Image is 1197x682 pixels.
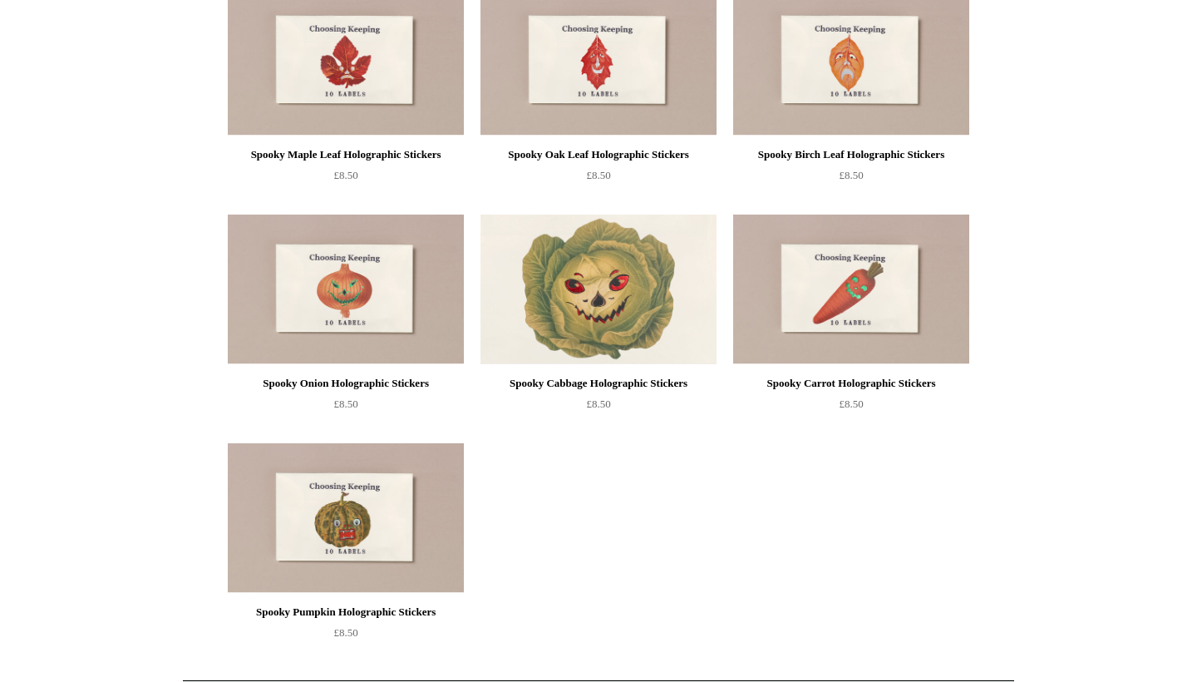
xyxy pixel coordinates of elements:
div: Spooky Birch Leaf Holographic Stickers [737,145,965,165]
a: Spooky Oak Leaf Holographic Stickers £8.50 [480,145,717,213]
div: Spooky Cabbage Holographic Stickers [485,373,712,393]
span: £8.50 [839,398,863,410]
a: Spooky Onion Holographic Stickers Spooky Onion Holographic Stickers [228,215,464,364]
div: Spooky Maple Leaf Holographic Stickers [232,145,460,165]
span: £8.50 [333,626,357,639]
a: Spooky Pumpkin Holographic Stickers Spooky Pumpkin Holographic Stickers [228,443,464,593]
span: £8.50 [839,169,863,181]
a: Spooky Onion Holographic Stickers £8.50 [228,373,464,442]
span: £8.50 [586,169,610,181]
img: Spooky Onion Holographic Stickers [228,215,464,364]
a: Spooky Birch Leaf Holographic Stickers £8.50 [733,145,969,213]
a: Spooky Maple Leaf Holographic Stickers £8.50 [228,145,464,213]
a: Spooky Carrot Holographic Stickers £8.50 [733,373,969,442]
span: £8.50 [333,169,357,181]
a: Spooky Carrot Holographic Stickers Spooky Carrot Holographic Stickers [733,215,969,364]
img: Spooky Carrot Holographic Stickers [733,215,969,364]
div: Spooky Pumpkin Holographic Stickers [232,602,460,622]
span: £8.50 [586,398,610,410]
img: Spooky Cabbage Holographic Stickers [480,215,717,364]
img: Spooky Pumpkin Holographic Stickers [228,443,464,593]
div: Spooky Onion Holographic Stickers [232,373,460,393]
span: £8.50 [333,398,357,410]
div: Spooky Carrot Holographic Stickers [737,373,965,393]
a: Spooky Cabbage Holographic Stickers Spooky Cabbage Holographic Stickers [480,215,717,364]
a: Spooky Cabbage Holographic Stickers £8.50 [480,373,717,442]
a: Spooky Pumpkin Holographic Stickers £8.50 [228,602,464,670]
div: Spooky Oak Leaf Holographic Stickers [485,145,712,165]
